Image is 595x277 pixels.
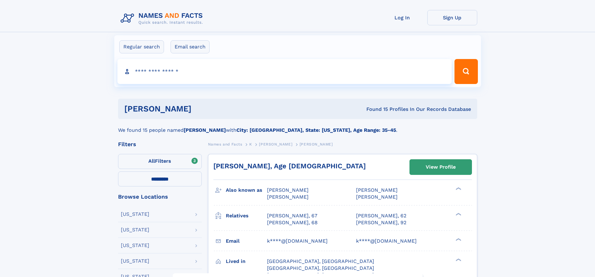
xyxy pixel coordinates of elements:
[279,106,471,113] div: Found 15 Profiles In Our Records Database
[300,142,333,146] span: [PERSON_NAME]
[267,187,309,193] span: [PERSON_NAME]
[267,265,374,271] span: [GEOGRAPHIC_DATA], [GEOGRAPHIC_DATA]
[377,10,427,25] a: Log In
[249,140,252,148] a: K
[226,236,267,246] h3: Email
[148,158,155,164] span: All
[184,127,226,133] b: [PERSON_NAME]
[267,219,318,226] a: [PERSON_NAME], 68
[454,59,478,84] button: Search Button
[118,119,477,134] div: We found 15 people named with .
[427,10,477,25] a: Sign Up
[267,194,309,200] span: [PERSON_NAME]
[119,40,164,53] label: Regular search
[226,256,267,267] h3: Lived in
[118,154,202,169] label: Filters
[454,212,462,216] div: ❯
[121,212,149,217] div: [US_STATE]
[259,142,292,146] span: [PERSON_NAME]
[454,237,462,241] div: ❯
[226,185,267,195] h3: Also known as
[267,258,374,264] span: [GEOGRAPHIC_DATA], [GEOGRAPHIC_DATA]
[356,187,398,193] span: [PERSON_NAME]
[226,210,267,221] h3: Relatives
[118,141,202,147] div: Filters
[118,194,202,200] div: Browse Locations
[208,140,242,148] a: Names and Facts
[249,142,252,146] span: K
[121,243,149,248] div: [US_STATE]
[121,259,149,264] div: [US_STATE]
[236,127,396,133] b: City: [GEOGRAPHIC_DATA], State: [US_STATE], Age Range: 35-45
[356,219,406,226] a: [PERSON_NAME], 92
[118,10,208,27] img: Logo Names and Facts
[121,227,149,232] div: [US_STATE]
[454,258,462,262] div: ❯
[171,40,210,53] label: Email search
[259,140,292,148] a: [PERSON_NAME]
[124,105,279,113] h1: [PERSON_NAME]
[426,160,456,174] div: View Profile
[356,194,398,200] span: [PERSON_NAME]
[213,162,366,170] a: [PERSON_NAME], Age [DEMOGRAPHIC_DATA]
[117,59,452,84] input: search input
[454,187,462,191] div: ❯
[356,212,406,219] a: [PERSON_NAME], 62
[410,160,472,175] a: View Profile
[267,212,317,219] a: [PERSON_NAME], 67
